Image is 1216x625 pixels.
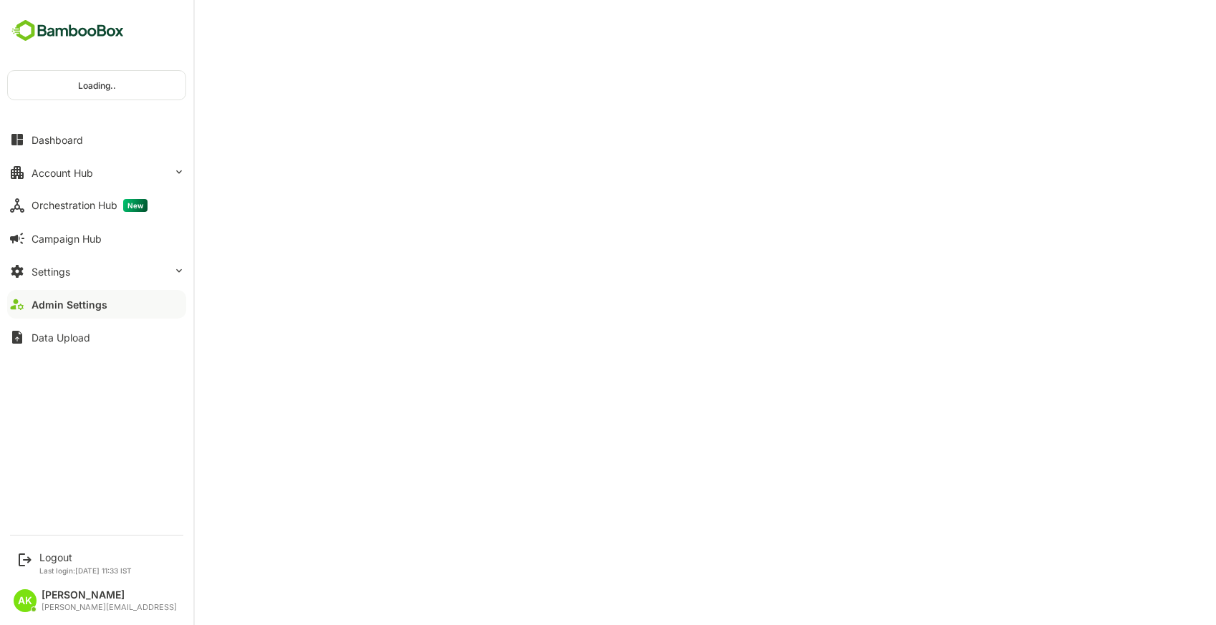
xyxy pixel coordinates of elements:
button: Campaign Hub [7,224,186,253]
button: Dashboard [7,125,186,154]
button: Data Upload [7,323,186,352]
div: Dashboard [32,134,83,146]
div: AK [14,589,37,612]
button: Settings [7,257,186,286]
div: Campaign Hub [32,233,102,245]
div: Settings [32,266,70,278]
span: New [123,199,148,212]
div: Orchestration Hub [32,199,148,212]
p: Last login: [DATE] 11:33 IST [39,566,132,575]
button: Account Hub [7,158,186,187]
div: Loading.. [8,71,185,100]
div: Logout [39,551,132,563]
div: [PERSON_NAME] [42,589,177,601]
div: Account Hub [32,167,93,179]
img: BambooboxFullLogoMark.5f36c76dfaba33ec1ec1367b70bb1252.svg [7,17,128,44]
div: Data Upload [32,331,90,344]
div: Admin Settings [32,299,107,311]
button: Admin Settings [7,290,186,319]
button: Orchestration HubNew [7,191,186,220]
div: [PERSON_NAME][EMAIL_ADDRESS] [42,603,177,612]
